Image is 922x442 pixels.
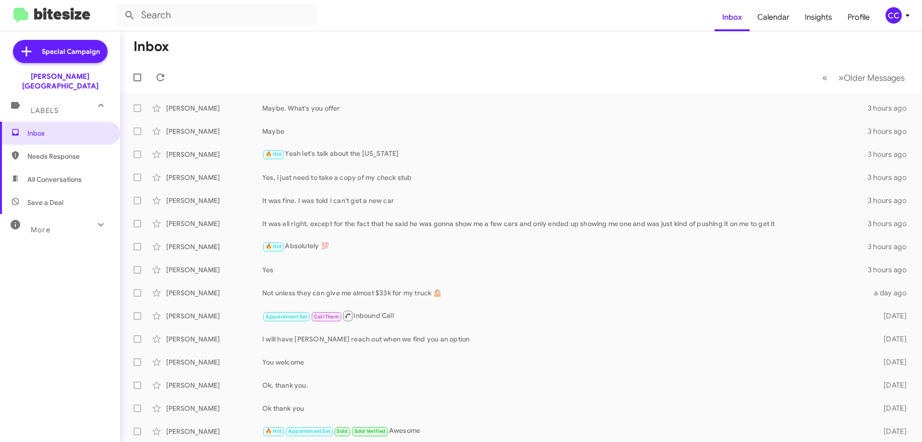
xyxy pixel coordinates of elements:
[868,150,914,159] div: 3 hours ago
[262,126,868,136] div: Maybe
[133,39,169,54] h1: Inbox
[266,428,282,434] span: 🔥 Hot
[844,73,905,83] span: Older Messages
[166,334,262,344] div: [PERSON_NAME]
[262,310,868,322] div: Inbound Call
[816,68,833,88] button: Previous
[42,47,100,56] span: Special Campaign
[868,103,914,113] div: 3 hours ago
[817,68,910,88] nav: Page navigation example
[868,311,914,321] div: [DATE]
[288,428,330,434] span: Appointment Set
[266,151,282,157] span: 🔥 Hot
[868,265,914,275] div: 3 hours ago
[354,428,386,434] span: Sold Verified
[31,106,59,115] span: Labels
[262,219,868,228] div: It was all right, except for the fact that he said he was gonna show me a few cars and only ended...
[868,288,914,298] div: a day ago
[750,3,797,31] a: Calendar
[266,243,282,250] span: 🔥 Hot
[166,150,262,159] div: [PERSON_NAME]
[27,198,63,207] span: Save a Deal
[166,288,262,298] div: [PERSON_NAME]
[840,3,877,31] a: Profile
[868,357,914,367] div: [DATE]
[715,3,750,31] a: Inbox
[262,196,868,205] div: It was fine. I was told I can't get a new car
[262,357,868,367] div: You welcome
[833,68,910,88] button: Next
[868,427,914,436] div: [DATE]
[166,265,262,275] div: [PERSON_NAME]
[166,404,262,413] div: [PERSON_NAME]
[868,242,914,252] div: 3 hours ago
[27,152,109,161] span: Needs Response
[262,149,868,160] div: Yeah let's talk about the [US_STATE]
[166,427,262,436] div: [PERSON_NAME]
[166,219,262,228] div: [PERSON_NAME]
[262,380,868,390] div: Ok, thank you.
[868,219,914,228] div: 3 hours ago
[166,196,262,205] div: [PERSON_NAME]
[868,334,914,344] div: [DATE]
[797,3,840,31] a: Insights
[262,334,868,344] div: I will have [PERSON_NAME] reach out when we find you an option
[262,241,868,252] div: Absolutely 💯
[262,103,868,113] div: Maybe. What's you offer
[13,40,108,63] a: Special Campaign
[266,314,308,320] span: Appointment Set
[868,173,914,182] div: 3 hours ago
[868,196,914,205] div: 3 hours ago
[314,314,339,320] span: Call Them
[262,404,868,413] div: Ok thank you
[838,72,844,84] span: »
[822,72,827,84] span: «
[262,265,868,275] div: Yes
[27,175,82,184] span: All Conversations
[868,380,914,390] div: [DATE]
[337,428,348,434] span: Sold
[27,128,109,138] span: Inbox
[166,103,262,113] div: [PERSON_NAME]
[166,173,262,182] div: [PERSON_NAME]
[877,7,911,24] button: CC
[262,173,868,182] div: Yes, i just need to take a copy of my check stub
[166,357,262,367] div: [PERSON_NAME]
[262,288,868,298] div: Not unless they can give me almost $33k for my truck 🤷🏼
[166,126,262,136] div: [PERSON_NAME]
[166,311,262,321] div: [PERSON_NAME]
[116,4,318,27] input: Search
[166,242,262,252] div: [PERSON_NAME]
[886,7,902,24] div: CC
[31,226,50,234] span: More
[868,126,914,136] div: 3 hours ago
[262,426,868,437] div: Awesome
[868,404,914,413] div: [DATE]
[166,380,262,390] div: [PERSON_NAME]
